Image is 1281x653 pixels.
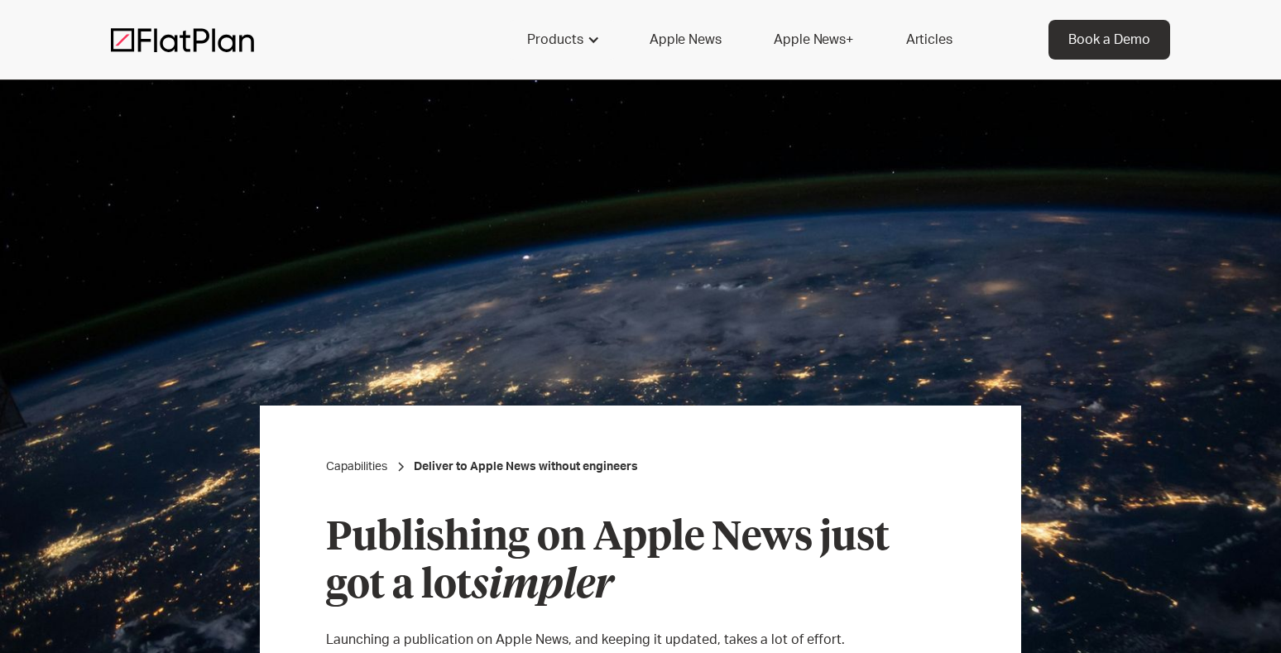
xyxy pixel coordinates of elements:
em: simpler [472,566,613,606]
a: Apple News+ [754,20,872,60]
div: Products [507,20,617,60]
div: Book a Demo [1068,30,1150,50]
a: Book a Demo [1048,20,1170,60]
a: Apple News [630,20,741,60]
h2: Publishing on Apple News just got a lot [326,515,955,610]
a: Articles [886,20,972,60]
a: Capabilities [326,459,387,475]
p: ‍ [326,610,955,630]
p: Launching a publication on Apple News, and keeping it updated, takes a lot of effort. [326,630,955,650]
div: Products [527,30,583,50]
a: Deliver to Apple News without engineers [414,459,638,475]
